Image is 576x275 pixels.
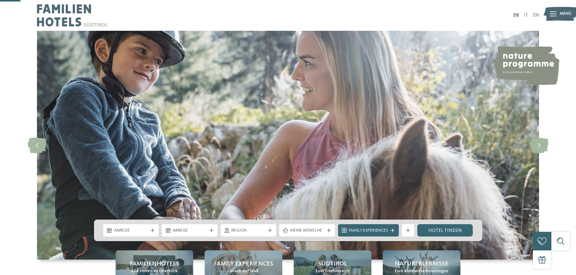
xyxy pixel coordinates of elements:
span: Familienhotels [130,260,179,268]
span: Family Experiences [214,260,273,268]
span: Abreise [173,228,207,234]
a: IT [524,13,528,18]
img: Familienhotels Südtirol: The happy family places [37,31,539,260]
span: Eure Kindheitserinnerungen [395,268,448,274]
span: Menü [560,11,572,17]
span: Südtirol [318,260,347,268]
span: Region [231,228,266,234]
span: Naturerlebnisse [395,260,448,268]
img: nature programme by Familienhotels Südtirol [492,46,559,85]
span: Family Experiences [349,228,388,234]
span: Urlaub auf Maß [228,268,259,274]
a: Hotel finden [417,224,473,237]
span: Alle Hotels im Überblick [131,268,178,274]
span: Meine Wünsche [290,228,324,234]
span: Euer Erlebnisreich [316,268,350,274]
a: EN [533,13,539,18]
a: DE [513,13,519,18]
span: Anreise [114,228,148,234]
